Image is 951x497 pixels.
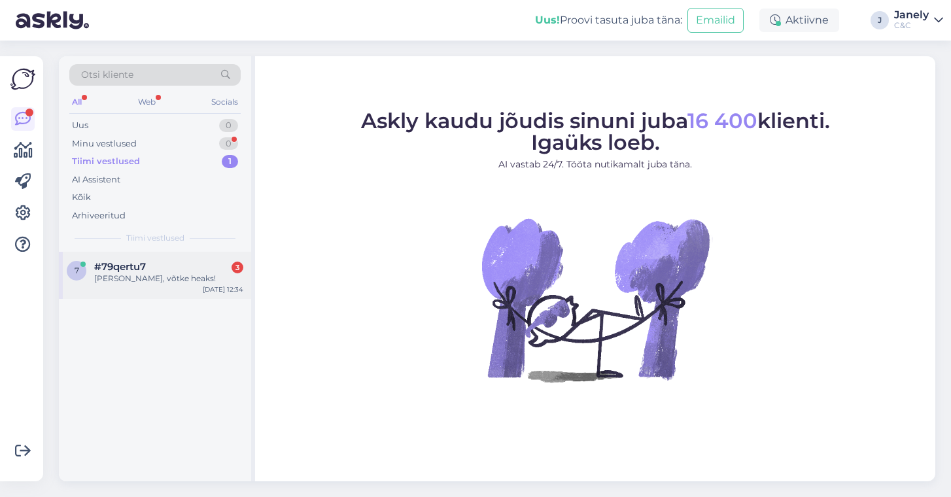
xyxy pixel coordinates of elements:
[219,119,238,132] div: 0
[72,209,126,222] div: Arhiveeritud
[209,94,241,111] div: Socials
[535,12,682,28] div: Proovi tasuta juba täna:
[222,155,238,168] div: 1
[894,10,929,20] div: Janely
[72,155,140,168] div: Tiimi vestlused
[894,10,943,31] a: JanelyC&C
[203,284,243,294] div: [DATE] 12:34
[75,266,79,275] span: 7
[687,108,757,133] span: 16 400
[81,68,133,82] span: Otsi kliente
[72,119,88,132] div: Uus
[687,8,744,33] button: Emailid
[871,11,889,29] div: J
[535,14,560,26] b: Uus!
[232,262,243,273] div: 3
[361,158,830,171] p: AI vastab 24/7. Tööta nutikamalt juba täna.
[72,137,137,150] div: Minu vestlused
[10,67,35,92] img: Askly Logo
[69,94,84,111] div: All
[94,261,146,273] span: #79qertu7
[126,232,184,244] span: Tiimi vestlused
[94,273,243,284] div: [PERSON_NAME], võtke heaks!
[477,182,713,417] img: No Chat active
[361,108,830,155] span: Askly kaudu jõudis sinuni juba klienti. Igaüks loeb.
[219,137,238,150] div: 0
[759,9,839,32] div: Aktiivne
[894,20,929,31] div: C&C
[72,191,91,204] div: Kõik
[72,173,120,186] div: AI Assistent
[135,94,158,111] div: Web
